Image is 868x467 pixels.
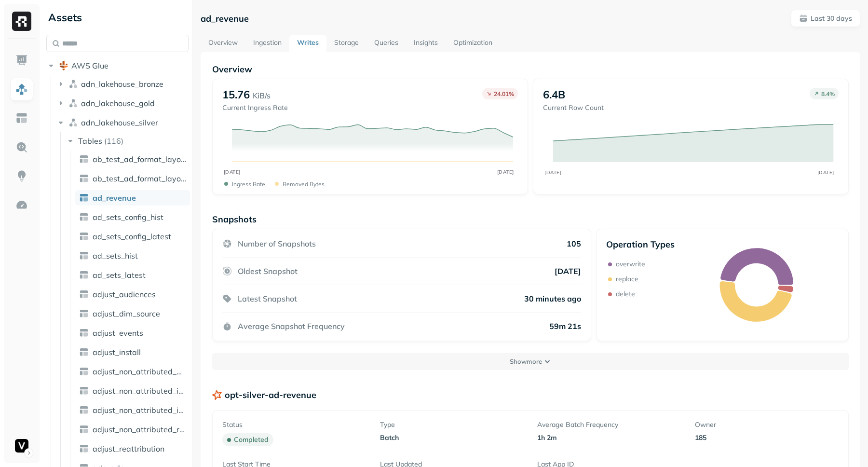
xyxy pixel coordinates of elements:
[616,275,638,284] p: replace
[212,353,849,370] button: Showmore
[93,425,186,434] span: adjust_non_attributed_reattribution
[406,35,446,52] a: Insights
[222,420,366,429] p: Status
[71,61,108,70] span: AWS Glue
[15,83,28,96] img: Assets
[68,118,78,127] img: namespace
[510,357,542,366] p: Show more
[366,35,406,52] a: Queries
[93,367,186,376] span: adjust_non_attributed_ad_revenue
[79,270,89,280] img: table
[46,10,189,25] div: Assets
[326,35,366,52] a: Storage
[222,103,288,112] p: Current Ingress Rate
[238,266,298,276] p: Oldest Snapshot
[537,433,681,442] p: 1h 2m
[75,190,190,206] a: ad_revenue
[821,90,835,97] p: 8.4 %
[79,405,89,415] img: table
[75,267,190,283] a: ad_sets_latest
[283,180,325,188] p: Removed bytes
[201,13,249,24] p: ad_revenue
[93,405,186,415] span: adjust_non_attributed_install
[93,270,146,280] span: ad_sets_latest
[524,294,581,303] p: 30 minutes ago
[380,420,524,429] p: Type
[75,151,190,167] a: ab_test_ad_format_layout_config_hist
[59,61,68,70] img: root
[811,14,852,23] p: Last 30 days
[93,309,160,318] span: adjust_dim_source
[75,441,190,456] a: adjust_reattribution
[75,287,190,302] a: adjust_audiences
[79,232,89,241] img: table
[212,64,849,75] p: Overview
[79,289,89,299] img: table
[46,58,189,73] button: AWS Glue
[234,435,269,444] p: completed
[15,199,28,211] img: Optimization
[75,344,190,360] a: adjust_install
[93,212,163,222] span: ad_sets_config_hist
[75,325,190,341] a: adjust_events
[79,328,89,338] img: table
[68,98,78,108] img: namespace
[56,115,189,130] button: adn_lakehouse_silver
[75,209,190,225] a: ad_sets_config_hist
[15,170,28,182] img: Insights
[791,10,860,27] button: Last 30 days
[75,306,190,321] a: adjust_dim_source
[75,171,190,186] a: ab_test_ad_format_layout_config_latest
[238,294,297,303] p: Latest Snapshot
[555,266,581,276] p: [DATE]
[79,425,89,434] img: table
[543,103,604,112] p: Current Row Count
[104,136,123,146] p: ( 116 )
[79,193,89,203] img: table
[544,169,561,175] tspan: [DATE]
[93,444,164,453] span: adjust_reattribution
[79,444,89,453] img: table
[79,386,89,396] img: table
[245,35,289,52] a: Ingestion
[93,154,186,164] span: ab_test_ad_format_layout_config_hist
[79,309,89,318] img: table
[81,79,163,89] span: adn_lakehouse_bronze
[567,239,581,248] p: 105
[79,347,89,357] img: table
[93,328,143,338] span: adjust_events
[79,174,89,183] img: table
[497,169,514,175] tspan: [DATE]
[75,248,190,263] a: ad_sets_hist
[75,422,190,437] a: adjust_non_attributed_reattribution
[66,133,190,149] button: Tables(116)
[15,141,28,153] img: Query Explorer
[93,289,156,299] span: adjust_audiences
[380,433,524,442] p: batch
[79,251,89,261] img: table
[225,389,316,400] p: opt-silver-ad-revenue
[543,88,565,101] p: 6.4B
[75,364,190,379] a: adjust_non_attributed_ad_revenue
[93,193,136,203] span: ad_revenue
[817,169,834,175] tspan: [DATE]
[616,289,635,299] p: delete
[494,90,514,97] p: 24.01 %
[15,54,28,67] img: Dashboard
[15,439,28,453] img: Voodoo
[289,35,326,52] a: Writes
[537,420,681,429] p: Average Batch Frequency
[56,76,189,92] button: adn_lakehouse_bronze
[446,35,500,52] a: Optimization
[212,214,257,225] p: Snapshots
[79,212,89,222] img: table
[93,347,141,357] span: adjust_install
[201,35,245,52] a: Overview
[68,79,78,89] img: namespace
[79,367,89,376] img: table
[232,180,265,188] p: Ingress Rate
[81,118,158,127] span: adn_lakehouse_silver
[222,88,250,101] p: 15.76
[75,229,190,244] a: ad_sets_config_latest
[75,383,190,398] a: adjust_non_attributed_iap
